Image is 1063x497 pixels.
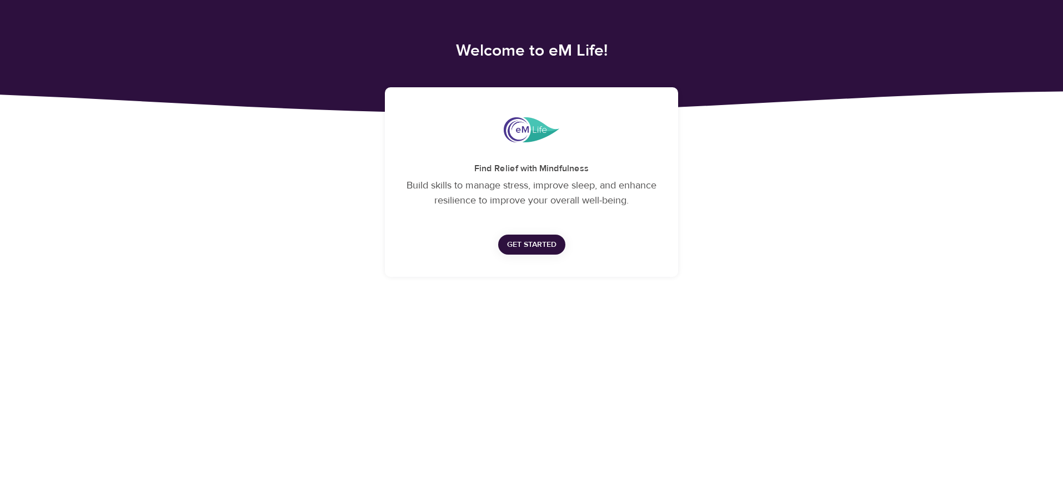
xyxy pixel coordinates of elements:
[507,238,556,252] span: Get Started
[398,178,665,208] p: Build skills to manage stress, improve sleep, and enhance resilience to improve your overall well...
[398,163,665,175] h5: Find Relief with Mindfulness
[504,117,559,142] img: eMindful_logo.png
[228,40,835,61] h4: Welcome to eM Life!
[498,235,565,255] button: Get Started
